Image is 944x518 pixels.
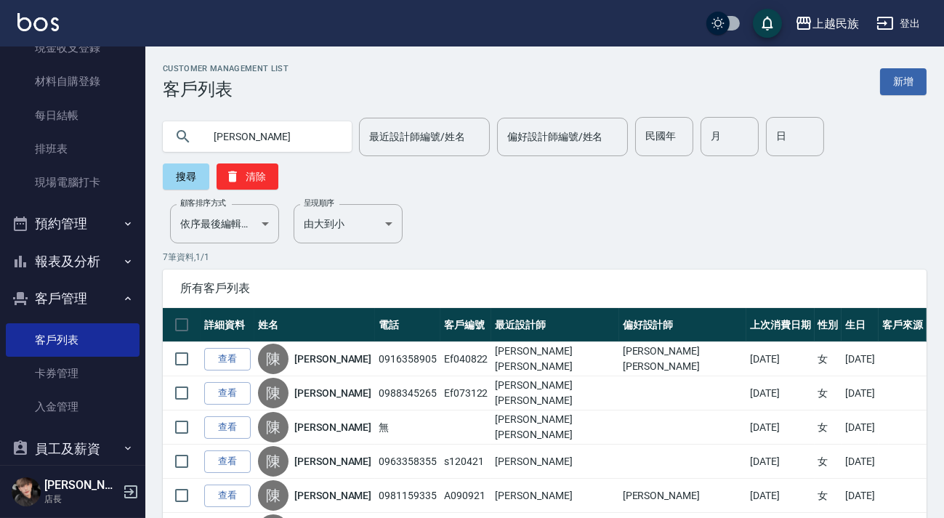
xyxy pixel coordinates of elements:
[180,198,226,209] label: 顧客排序方式
[258,446,289,477] div: 陳
[619,308,746,342] th: 偏好設計師
[375,445,440,479] td: 0963358355
[12,477,41,506] img: Person
[815,445,842,479] td: 女
[163,79,289,100] h3: 客戶列表
[294,204,403,243] div: 由大到小
[842,376,879,410] td: [DATE]
[204,416,251,439] a: 查看
[217,163,278,190] button: 清除
[203,117,340,156] input: 搜尋關鍵字
[619,479,746,513] td: [PERSON_NAME]
[6,323,140,357] a: 客戶列表
[258,480,289,511] div: 陳
[163,251,927,264] p: 7 筆資料, 1 / 1
[880,68,927,95] a: 新增
[294,386,371,400] a: [PERSON_NAME]
[204,348,251,371] a: 查看
[294,488,371,503] a: [PERSON_NAME]
[440,342,492,376] td: Ef040822
[294,454,371,469] a: [PERSON_NAME]
[6,99,140,132] a: 每日結帳
[746,445,815,479] td: [DATE]
[789,9,865,39] button: 上越民族
[304,198,334,209] label: 呈現順序
[491,410,618,445] td: [PERSON_NAME][PERSON_NAME]
[440,445,492,479] td: s120421
[170,204,279,243] div: 依序最後編輯時間
[812,15,859,33] div: 上越民族
[6,166,140,199] a: 現場電腦打卡
[440,308,492,342] th: 客戶編號
[375,376,440,410] td: 0988345265
[491,376,618,410] td: [PERSON_NAME][PERSON_NAME]
[258,378,289,408] div: 陳
[746,410,815,445] td: [DATE]
[375,308,440,342] th: 電話
[6,357,140,390] a: 卡券管理
[871,10,927,37] button: 登出
[815,342,842,376] td: 女
[842,445,879,479] td: [DATE]
[619,342,746,376] td: [PERSON_NAME][PERSON_NAME]
[6,31,140,65] a: 現金收支登錄
[294,352,371,366] a: [PERSON_NAME]
[44,478,118,493] h5: [PERSON_NAME]
[842,479,879,513] td: [DATE]
[746,479,815,513] td: [DATE]
[491,479,618,513] td: [PERSON_NAME]
[258,344,289,374] div: 陳
[6,132,140,166] a: 排班表
[753,9,782,38] button: save
[375,342,440,376] td: 0916358905
[815,410,842,445] td: 女
[163,64,289,73] h2: Customer Management List
[440,376,492,410] td: Ef073122
[294,420,371,434] a: [PERSON_NAME]
[6,243,140,280] button: 報表及分析
[746,376,815,410] td: [DATE]
[815,479,842,513] td: 女
[842,410,879,445] td: [DATE]
[6,205,140,243] button: 預約管理
[6,390,140,424] a: 入金管理
[6,65,140,98] a: 材料自購登錄
[6,430,140,468] button: 員工及薪資
[815,376,842,410] td: 女
[201,308,254,342] th: 詳細資料
[254,308,375,342] th: 姓名
[6,280,140,317] button: 客戶管理
[491,308,618,342] th: 最近設計師
[815,308,842,342] th: 性別
[204,485,251,507] a: 查看
[746,342,815,376] td: [DATE]
[879,308,927,342] th: 客戶來源
[375,479,440,513] td: 0981159335
[440,479,492,513] td: A090921
[491,445,618,479] td: [PERSON_NAME]
[842,308,879,342] th: 生日
[204,382,251,405] a: 查看
[180,281,909,296] span: 所有客戶列表
[17,13,59,31] img: Logo
[375,410,440,445] td: 無
[163,163,209,190] button: 搜尋
[44,493,118,506] p: 店長
[746,308,815,342] th: 上次消費日期
[258,412,289,442] div: 陳
[491,342,618,376] td: [PERSON_NAME][PERSON_NAME]
[842,342,879,376] td: [DATE]
[204,450,251,473] a: 查看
